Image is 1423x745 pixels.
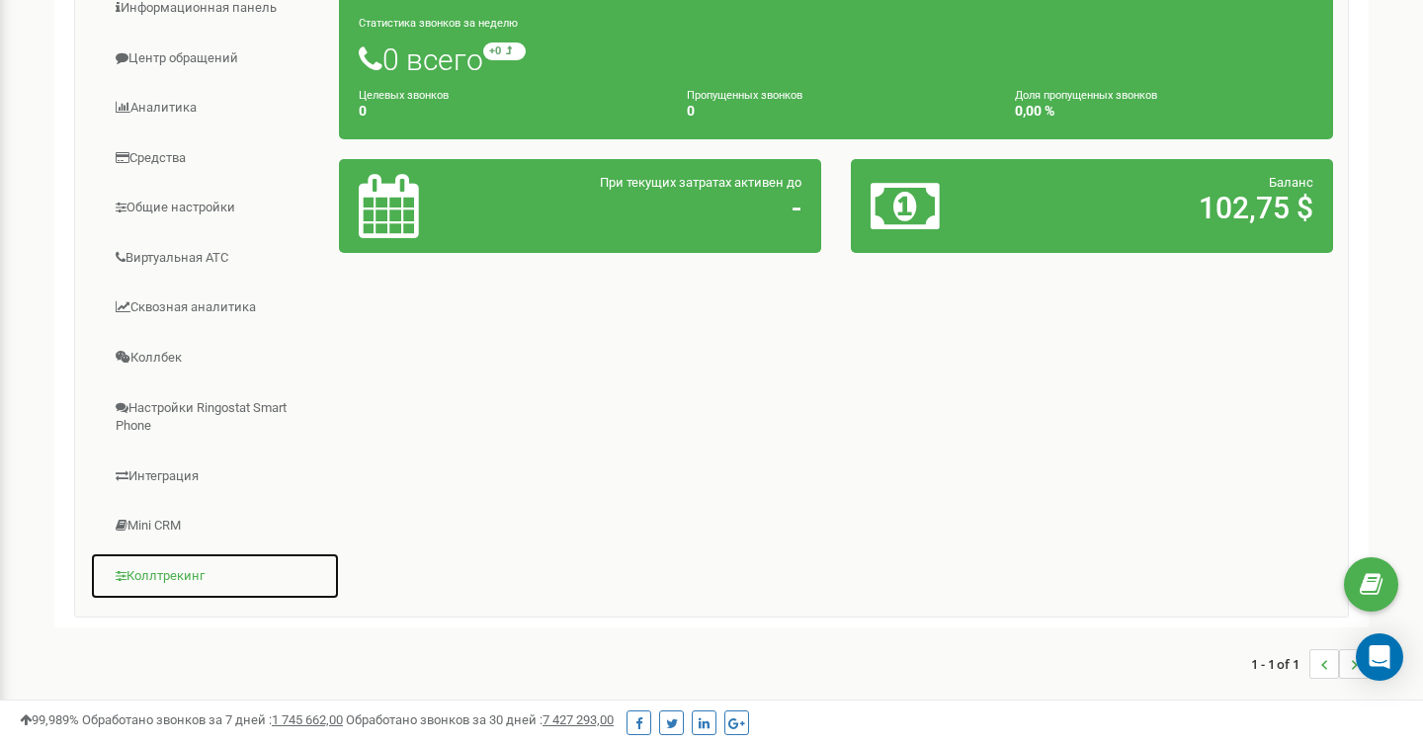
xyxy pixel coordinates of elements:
span: При текущих затратах активен до [600,175,801,190]
a: Аналитика [90,84,340,132]
h2: - [516,192,801,224]
a: Mini CRM [90,502,340,550]
a: Сквозная аналитика [90,284,340,332]
span: 99,989% [20,712,79,727]
a: Центр обращений [90,35,340,83]
h1: 0 всего [359,42,1313,76]
nav: ... [1251,629,1369,699]
small: +0 [483,42,526,60]
h2: 102,75 $ [1028,192,1313,224]
span: 1 - 1 of 1 [1251,649,1309,679]
u: 1 745 662,00 [272,712,343,727]
h4: 0 [359,104,657,119]
span: Обработано звонков за 30 дней : [346,712,614,727]
a: Интеграция [90,453,340,501]
a: Средства [90,134,340,183]
a: Коллтрекинг [90,552,340,601]
span: Баланс [1269,175,1313,190]
small: Статистика звонков за неделю [359,17,518,30]
h4: 0,00 % [1015,104,1313,119]
u: 7 427 293,00 [543,712,614,727]
div: Open Intercom Messenger [1356,633,1403,681]
a: Общие настройки [90,184,340,232]
a: Настройки Ringostat Smart Phone [90,384,340,451]
h4: 0 [687,104,985,119]
span: Обработано звонков за 7 дней : [82,712,343,727]
a: Виртуальная АТС [90,234,340,283]
small: Пропущенных звонков [687,89,802,102]
a: Коллбек [90,334,340,382]
small: Доля пропущенных звонков [1015,89,1157,102]
small: Целевых звонков [359,89,449,102]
